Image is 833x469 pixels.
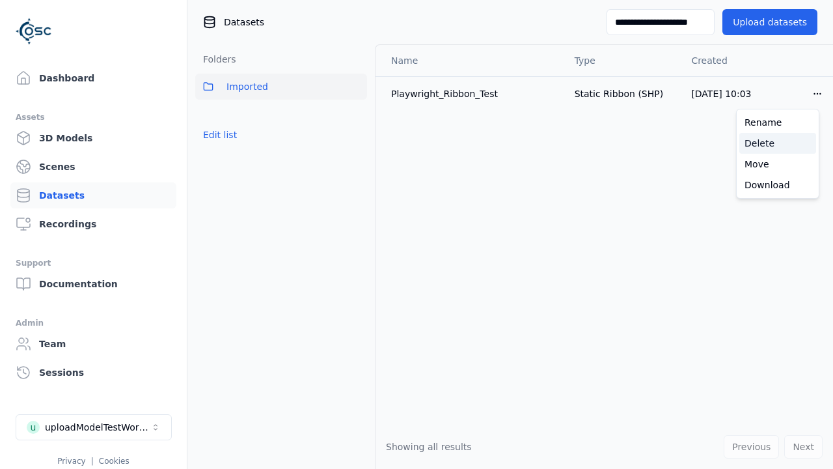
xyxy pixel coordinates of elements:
[739,154,816,175] a: Move
[739,175,816,195] a: Download
[739,112,816,133] a: Rename
[739,133,816,154] a: Delete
